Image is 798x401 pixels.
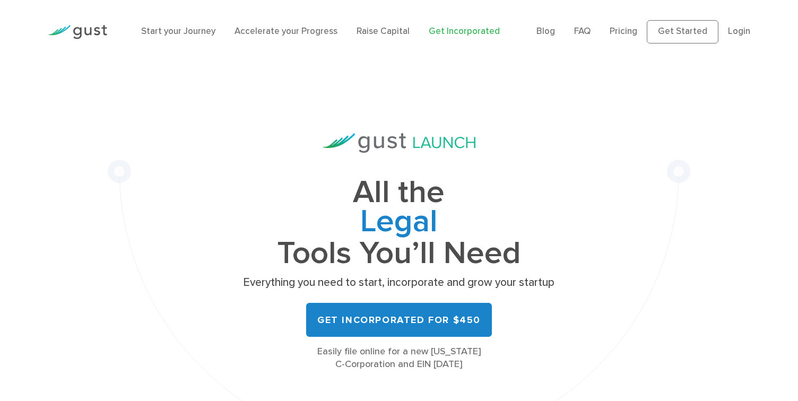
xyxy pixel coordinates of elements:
img: Gust Launch Logo [323,133,475,153]
p: Everything you need to start, incorporate and grow your startup [240,275,558,290]
a: Get Incorporated [429,26,500,37]
a: Get Incorporated for $450 [306,303,492,337]
img: Gust Logo [48,25,107,39]
a: Blog [536,26,555,37]
a: FAQ [574,26,591,37]
a: Raise Capital [357,26,410,37]
span: Legal [240,207,558,239]
h1: All the Tools You’ll Need [240,178,558,268]
a: Start your Journey [141,26,215,37]
a: Accelerate your Progress [235,26,337,37]
a: Pricing [610,26,637,37]
div: Easily file online for a new [US_STATE] C-Corporation and EIN [DATE] [240,345,558,371]
a: Get Started [647,20,718,43]
a: Login [728,26,750,37]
